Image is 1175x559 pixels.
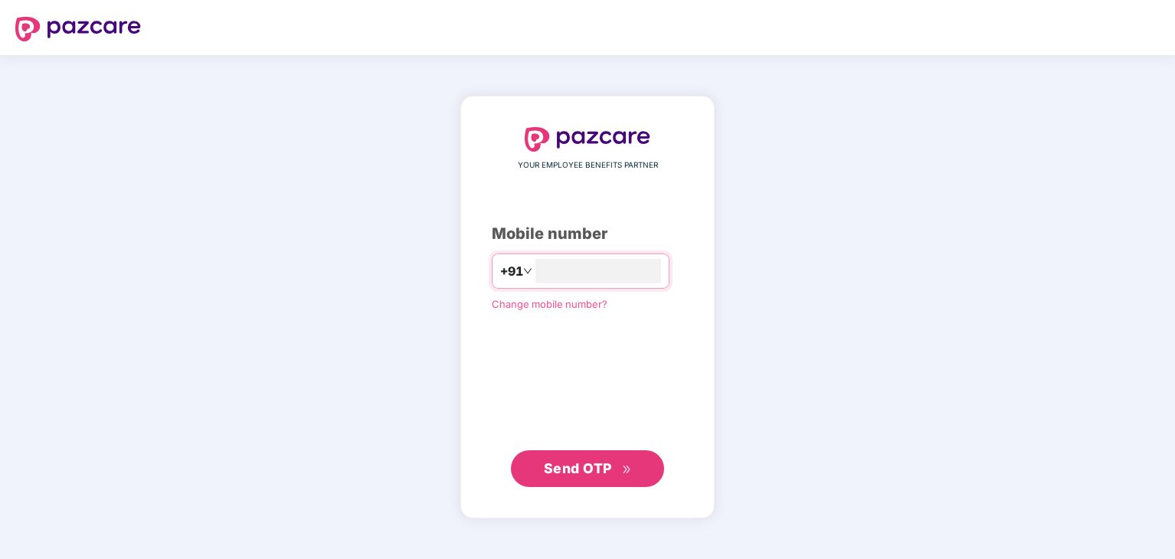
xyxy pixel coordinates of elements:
[544,460,612,476] span: Send OTP
[523,266,532,276] span: down
[492,298,607,310] a: Change mobile number?
[622,465,632,475] span: double-right
[518,159,658,172] span: YOUR EMPLOYEE BENEFITS PARTNER
[492,222,683,246] div: Mobile number
[500,262,523,281] span: +91
[15,17,141,41] img: logo
[511,450,664,487] button: Send OTPdouble-right
[525,127,650,152] img: logo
